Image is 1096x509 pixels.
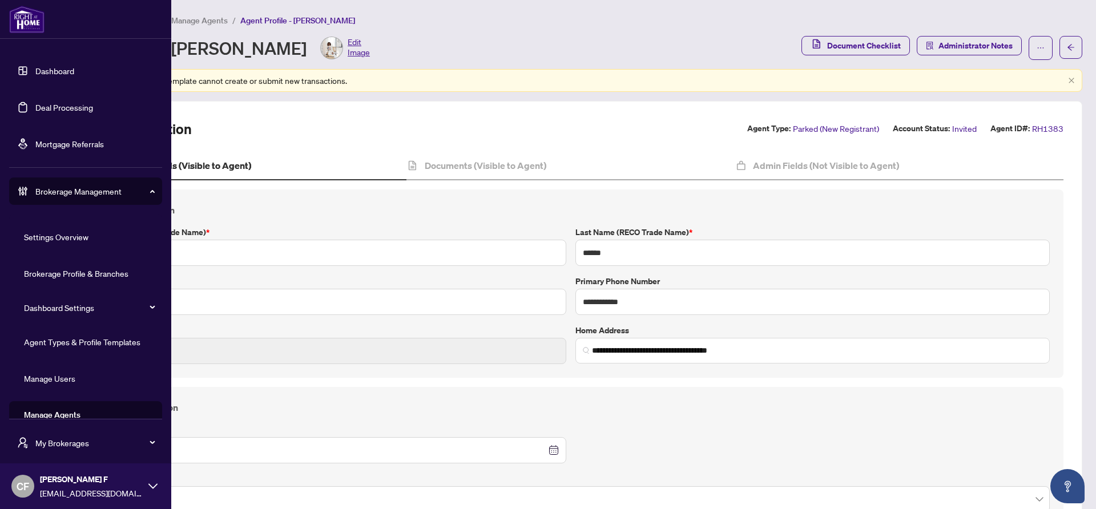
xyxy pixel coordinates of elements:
[35,185,154,197] span: Brokerage Management
[24,410,80,420] a: Manage Agents
[425,159,546,172] h4: Documents (Visible to Agent)
[240,15,355,26] span: Agent Profile - [PERSON_NAME]
[171,15,228,26] span: Manage Agents
[1037,44,1045,52] span: ellipsis
[1032,122,1063,135] span: RH1383
[952,122,977,135] span: Invited
[35,102,93,112] a: Deal Processing
[24,268,128,278] a: Brokerage Profile & Branches
[35,437,154,449] span: My Brokerages
[59,37,370,59] div: Agent Profile - [PERSON_NAME]
[17,478,29,494] span: CF
[926,42,934,50] span: solution
[17,437,29,449] span: user-switch
[747,122,791,135] label: Agent Type:
[24,373,75,383] a: Manage Users
[92,423,566,436] label: Date of Birth
[575,226,1050,239] label: Last Name (RECO Trade Name)
[583,347,590,354] img: search_icon
[92,401,1050,414] h4: Personal Information
[321,37,342,59] img: Profile Icon
[79,74,1063,87] div: Agents assigned to this template cannot create or submit new transactions.
[232,14,236,27] li: /
[917,36,1022,55] button: Administrator Notes
[92,226,566,239] label: First Name (RECO Trade Name)
[92,324,566,337] label: E-mail Address
[95,159,251,172] h4: Agent Profile Fields (Visible to Agent)
[1067,43,1075,51] span: arrow-left
[575,275,1050,288] label: Primary Phone Number
[348,37,370,59] span: Edit Image
[92,203,1050,217] h4: Contact Information
[92,472,1050,485] label: Gender
[24,232,88,242] a: Settings Overview
[575,324,1050,337] label: Home Address
[35,139,104,149] a: Mortgage Referrals
[24,302,94,313] a: Dashboard Settings
[793,122,879,135] span: Parked (New Registrant)
[938,37,1013,55] span: Administrator Notes
[9,6,45,33] img: logo
[40,473,143,486] span: [PERSON_NAME] F
[92,275,566,288] label: Legal Name
[1050,469,1085,503] button: Open asap
[1068,77,1075,84] button: close
[801,36,910,55] button: Document Checklist
[827,37,901,55] span: Document Checklist
[893,122,950,135] label: Account Status:
[753,159,899,172] h4: Admin Fields (Not Visible to Agent)
[40,487,143,499] span: [EMAIL_ADDRESS][DOMAIN_NAME]
[990,122,1030,135] label: Agent ID#:
[24,337,140,347] a: Agent Types & Profile Templates
[35,66,74,76] a: Dashboard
